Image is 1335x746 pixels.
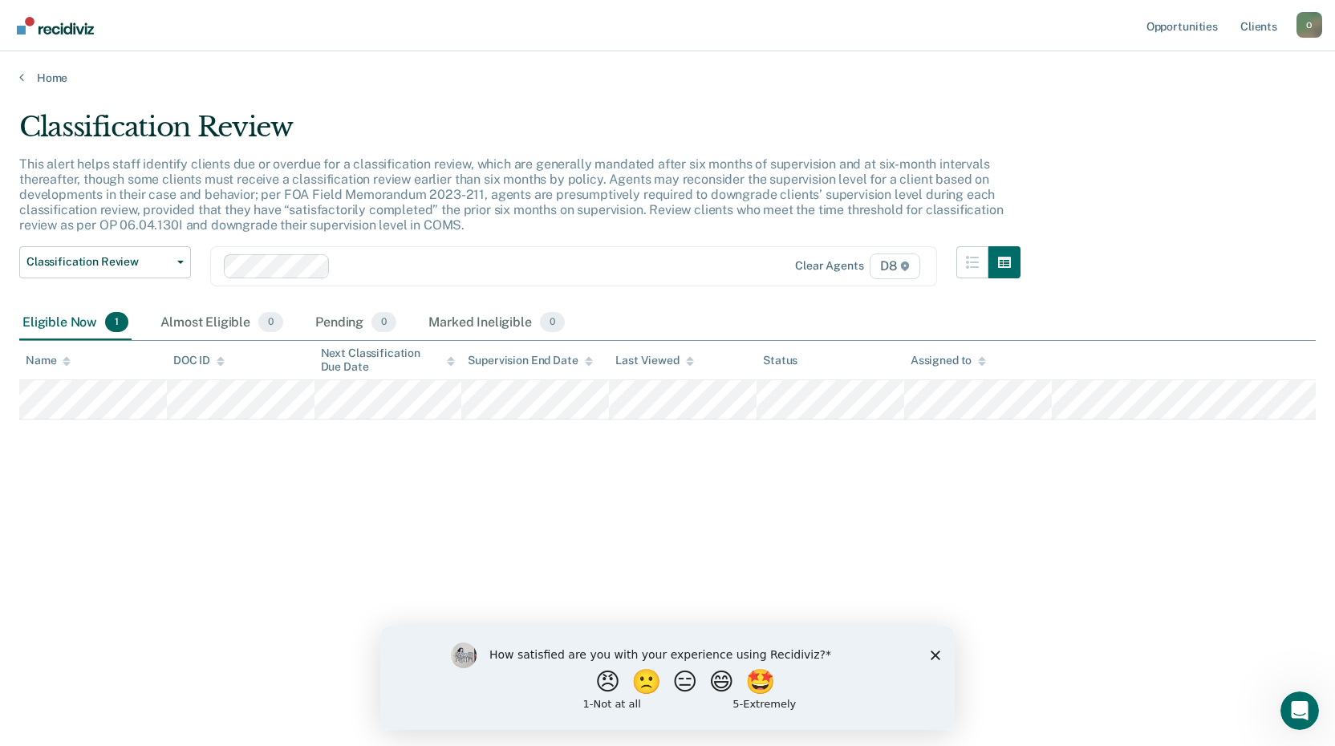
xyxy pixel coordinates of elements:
iframe: Survey by Kim from Recidiviz [380,626,955,730]
div: Pending0 [312,306,400,341]
p: This alert helps staff identify clients due or overdue for a classification review, which are gen... [19,156,1003,233]
button: Profile dropdown button [1296,12,1322,38]
img: Recidiviz [17,17,94,34]
div: Marked Ineligible0 [425,306,568,341]
div: Status [763,354,797,367]
div: Last Viewed [615,354,693,367]
div: Next Classification Due Date [321,347,456,374]
div: O [1296,12,1322,38]
div: Name [26,354,71,367]
div: Classification Review [19,111,1021,156]
iframe: Intercom live chat [1280,691,1319,730]
span: D8 [870,253,920,279]
span: 0 [258,312,283,333]
a: Home [19,71,1316,85]
span: 0 [540,312,565,333]
span: 0 [371,312,396,333]
button: Classification Review [19,246,191,278]
span: Classification Review [26,255,171,269]
div: Assigned to [911,354,986,367]
div: DOC ID [173,354,225,367]
div: Eligible Now1 [19,306,132,341]
span: 1 [105,312,128,333]
div: Almost Eligible0 [157,306,286,341]
div: Clear agents [795,259,863,273]
div: Supervision End Date [468,354,592,367]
